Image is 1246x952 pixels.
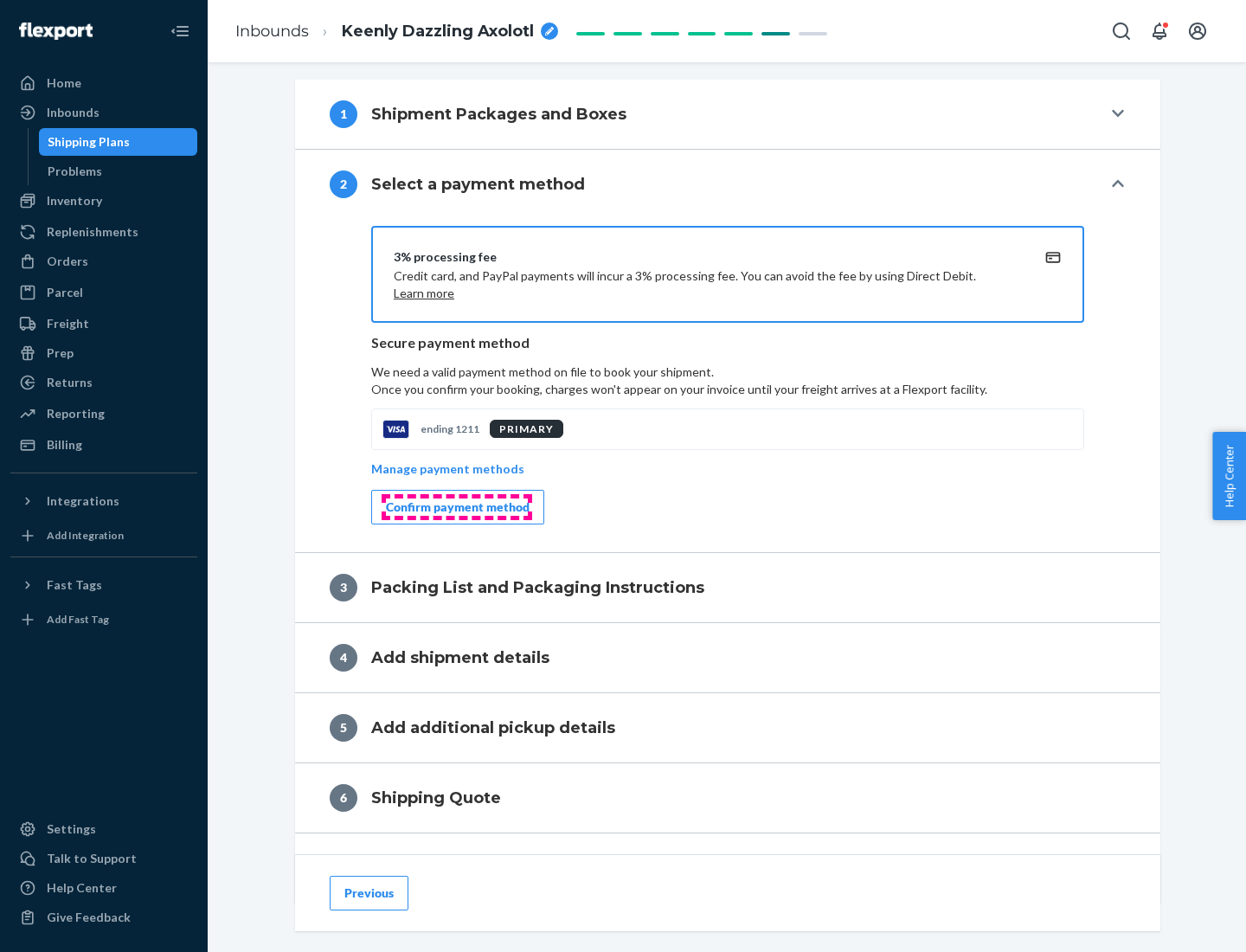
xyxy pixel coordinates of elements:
[235,22,309,41] a: Inbounds
[386,499,530,516] div: Confirm payment method
[1104,14,1139,48] button: Open Search Box
[47,344,74,362] div: Prep
[295,623,1160,692] button: 4Add shipment details
[394,267,1020,302] p: Credit card, and PayPal payments will incur a 3% processing fee. You can avoid the fee by using D...
[222,6,572,57] ol: breadcrumbs
[10,248,197,275] a: Orders
[47,405,105,422] div: Reporting
[10,815,197,843] a: Settings
[48,163,102,180] div: Problems
[39,128,198,156] a: Shipping Plans
[10,522,197,550] a: Add Integration
[163,14,197,48] button: Close Navigation
[47,192,102,209] div: Inventory
[371,460,524,478] p: Manage payment methods
[371,333,1084,353] p: Secure payment method
[10,310,197,338] a: Freight
[421,421,479,436] p: ending 1211
[330,100,357,128] div: 1
[10,400,197,428] a: Reporting
[47,909,131,926] div: Give Feedback
[295,693,1160,762] button: 5Add additional pickup details
[10,187,197,215] a: Inventory
[295,833,1160,903] button: 7Review and Confirm Shipment
[47,879,117,897] div: Help Center
[47,284,83,301] div: Parcel
[295,763,1160,833] button: 6Shipping Quote
[47,850,137,867] div: Talk to Support
[47,436,82,453] div: Billing
[10,431,197,459] a: Billing
[47,74,81,92] div: Home
[10,99,197,126] a: Inbounds
[47,576,102,594] div: Fast Tags
[330,574,357,601] div: 3
[330,714,357,742] div: 5
[47,492,119,510] div: Integrations
[19,23,93,40] img: Flexport logo
[295,80,1160,149] button: 1Shipment Packages and Boxes
[1212,432,1246,520] button: Help Center
[1142,14,1177,48] button: Open notifications
[10,279,197,306] a: Parcel
[1180,14,1215,48] button: Open account menu
[10,606,197,634] a: Add Fast Tag
[394,285,454,302] button: Learn more
[330,876,408,910] button: Previous
[10,874,197,902] a: Help Center
[10,339,197,367] a: Prep
[47,612,109,627] div: Add Fast Tag
[47,820,96,838] div: Settings
[10,69,197,97] a: Home
[10,845,197,872] a: Talk to Support
[371,173,585,196] h4: Select a payment method
[371,576,704,599] h4: Packing List and Packaging Instructions
[47,253,88,270] div: Orders
[371,363,1084,398] p: We need a valid payment method on file to book your shipment.
[10,218,197,246] a: Replenishments
[330,170,357,198] div: 2
[330,784,357,812] div: 6
[10,571,197,599] button: Fast Tags
[39,158,198,185] a: Problems
[371,646,549,669] h4: Add shipment details
[47,223,138,241] div: Replenishments
[342,21,534,43] span: Keenly Dazzling Axolotl
[330,644,357,672] div: 4
[47,315,89,332] div: Freight
[295,553,1160,622] button: 3Packing List and Packaging Instructions
[371,490,544,524] button: Confirm payment method
[490,420,563,438] div: PRIMARY
[371,787,501,809] h4: Shipping Quote
[10,369,197,396] a: Returns
[10,487,197,515] button: Integrations
[10,904,197,931] button: Give Feedback
[48,133,130,151] div: Shipping Plans
[47,374,93,391] div: Returns
[371,717,615,739] h4: Add additional pickup details
[295,150,1160,219] button: 2Select a payment method
[47,528,124,543] div: Add Integration
[47,104,100,121] div: Inbounds
[371,381,1084,398] p: Once you confirm your booking, charges won't appear on your invoice until your freight arrives at...
[371,103,626,125] h4: Shipment Packages and Boxes
[394,248,1020,266] div: 3% processing fee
